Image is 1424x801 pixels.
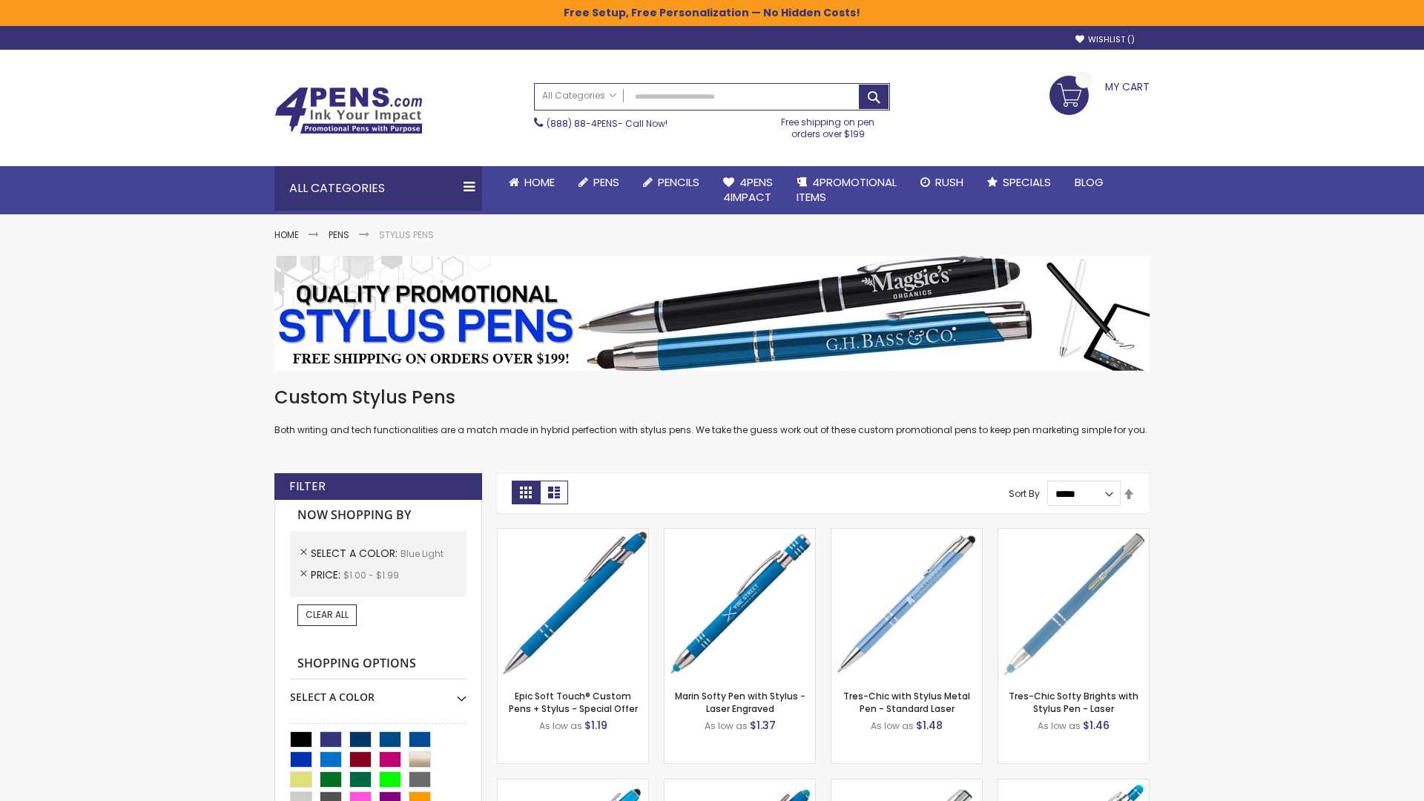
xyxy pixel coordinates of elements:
a: Clear All [297,604,357,625]
span: $1.19 [584,718,607,733]
span: Specials [1003,174,1051,190]
a: (888) 88-4PENS [547,117,618,130]
div: Free shipping on pen orders over $199 [766,111,891,140]
a: Ellipse Stylus Pen - Standard Laser-Blue - Light [498,779,648,791]
a: Tres-Chic with Stylus Metal Pen - Standard Laser-Blue - Light [831,528,982,541]
a: Epic Soft Touch® Custom Pens + Stylus - Special Offer [509,690,638,714]
span: Pens [593,174,619,190]
a: Marin Softy Pen with Stylus - Laser Engraved-Blue - Light [665,528,815,541]
span: Price [311,567,343,582]
label: Sort By [1009,487,1040,500]
span: 4Pens 4impact [723,174,773,205]
span: Home [524,174,555,190]
a: Wishlist [1075,34,1135,45]
a: All Categories [535,84,624,108]
span: Pencils [658,174,699,190]
a: Phoenix Softy Brights with Stylus Pen - Laser-Blue - Light [998,779,1149,791]
img: Stylus Pens [274,256,1150,371]
span: $1.48 [916,718,943,733]
strong: Grid [512,481,540,504]
span: Rush [935,174,963,190]
img: Tres-Chic with Stylus Metal Pen - Standard Laser-Blue - Light [831,529,982,679]
span: As low as [539,719,582,732]
a: Tres-Chic with Stylus Metal Pen - Standard Laser [843,690,970,714]
a: Tres-Chic Touch Pen - Standard Laser-Blue - Light [831,779,982,791]
strong: Stylus Pens [379,228,434,241]
a: Pens [567,166,631,199]
span: $1.37 [750,718,776,733]
img: Tres-Chic Softy Brights with Stylus Pen - Laser-Blue - Light [998,529,1149,679]
div: All Categories [274,166,482,211]
span: As low as [871,719,914,732]
div: Select A Color [290,679,467,705]
div: Both writing and tech functionalities are a match made in hybrid perfection with stylus pens. We ... [274,386,1150,437]
span: As low as [705,719,748,732]
strong: Now Shopping by [290,500,467,531]
a: Rush [909,166,975,199]
strong: Shopping Options [290,648,467,680]
a: Home [497,166,567,199]
span: $1.00 - $1.99 [343,569,399,581]
span: As low as [1038,719,1081,732]
img: 4Pens Custom Pens and Promotional Products [274,87,423,134]
a: Blog [1063,166,1115,199]
a: Specials [975,166,1063,199]
span: Clear All [306,608,349,621]
a: 4PROMOTIONALITEMS [785,166,909,214]
a: Pens [329,228,349,241]
a: Home [274,228,299,241]
a: Marin Softy Pen with Stylus - Laser Engraved [675,690,805,714]
span: Select A Color [311,546,400,561]
a: 4P-MS8B-Blue - Light [498,528,648,541]
span: - Call Now! [547,117,667,130]
a: 4Pens4impact [711,166,785,214]
a: Tres-Chic Softy Brights with Stylus Pen - Laser [1009,690,1138,714]
h1: Custom Stylus Pens [274,386,1150,409]
strong: Filter [289,478,326,495]
span: All Categories [542,90,616,102]
a: Tres-Chic Softy Brights with Stylus Pen - Laser-Blue - Light [998,528,1149,541]
a: Pencils [631,166,711,199]
img: 4P-MS8B-Blue - Light [498,529,648,679]
img: Marin Softy Pen with Stylus - Laser Engraved-Blue - Light [665,529,815,679]
span: Blog [1075,174,1104,190]
span: 4PROMOTIONAL ITEMS [797,174,897,205]
span: $1.46 [1083,718,1110,733]
span: Blue Light [400,547,444,560]
a: Ellipse Softy Brights with Stylus Pen - Laser-Blue - Light [665,779,815,791]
